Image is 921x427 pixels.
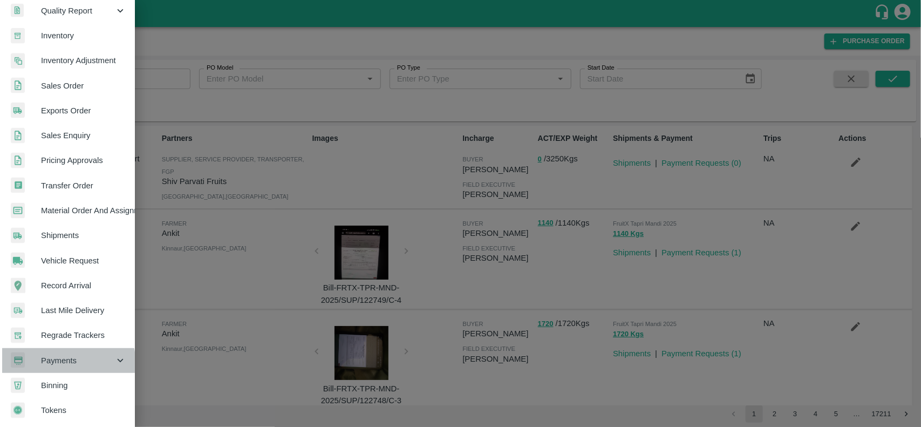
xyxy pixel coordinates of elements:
[41,229,126,241] span: Shipments
[11,4,24,17] img: qualityReport
[11,303,25,318] img: delivery
[11,128,25,144] img: sales
[41,304,126,316] span: Last Mile Delivery
[11,203,25,219] img: centralMaterial
[11,78,25,93] img: sales
[11,228,25,243] img: shipments
[41,180,126,192] span: Transfer Order
[11,153,25,168] img: sales
[41,55,126,66] span: Inventory Adjustment
[41,280,126,292] span: Record Arrival
[11,103,25,118] img: shipments
[11,253,25,268] img: vehicle
[11,278,25,293] img: recordArrival
[11,378,25,393] img: bin
[11,403,25,418] img: tokens
[41,30,126,42] span: Inventory
[41,329,126,341] span: Regrade Trackers
[11,53,25,69] img: inventory
[41,404,126,416] span: Tokens
[41,130,126,141] span: Sales Enquiry
[41,205,126,216] span: Material Order And Assignment
[41,255,126,267] span: Vehicle Request
[41,154,126,166] span: Pricing Approvals
[41,5,114,17] span: Quality Report
[11,328,25,343] img: whTracker
[11,353,25,368] img: payment
[41,355,114,367] span: Payments
[41,105,126,117] span: Exports Order
[11,178,25,193] img: whTransfer
[41,80,126,92] span: Sales Order
[41,379,126,391] span: Binning
[11,28,25,44] img: whInventory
